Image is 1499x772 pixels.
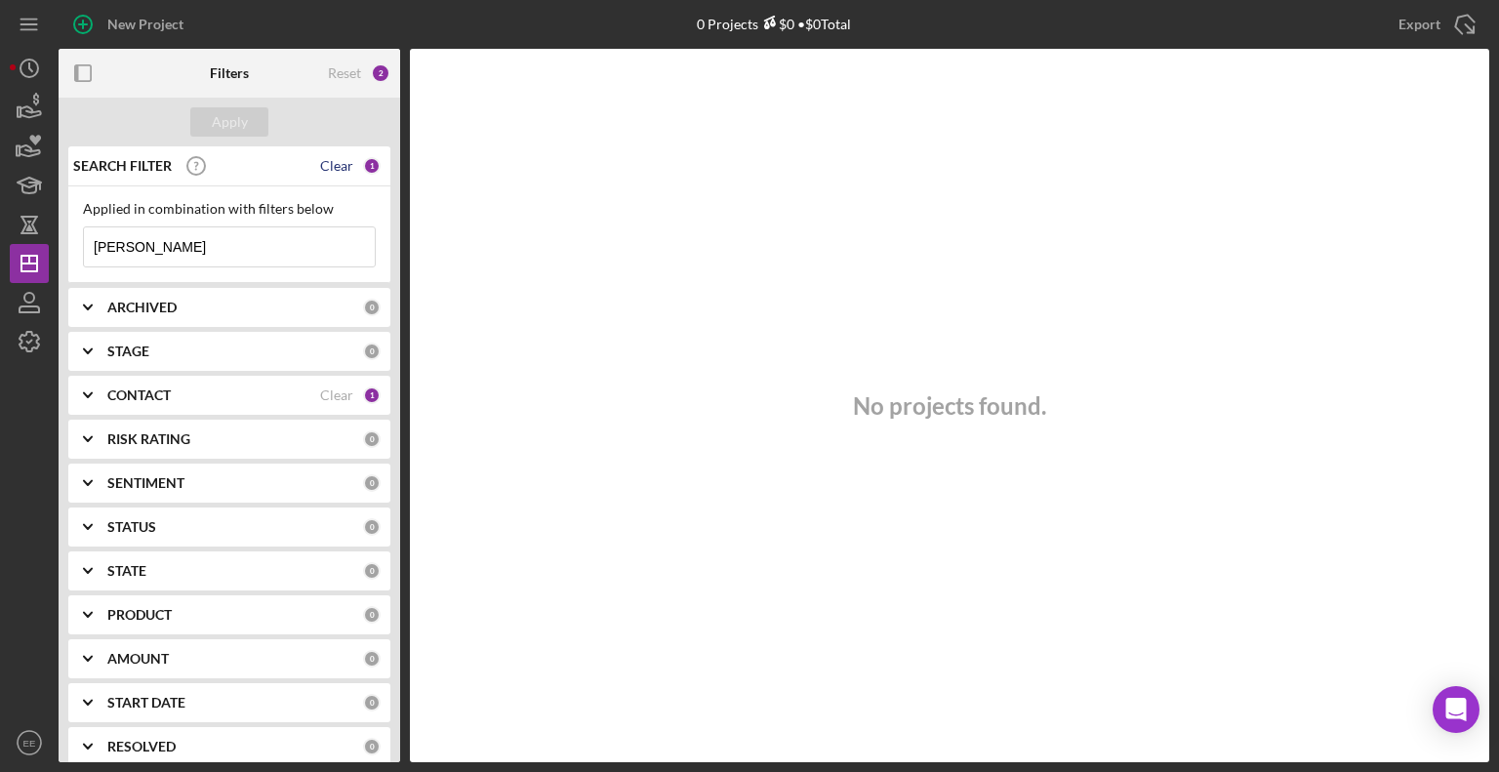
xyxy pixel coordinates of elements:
div: 0 [363,299,381,316]
div: 0 [363,562,381,580]
div: Applied in combination with filters below [83,201,376,217]
div: Clear [320,158,353,174]
b: STAGE [107,344,149,359]
button: Export [1379,5,1489,44]
b: ARCHIVED [107,300,177,315]
div: 0 [363,518,381,536]
div: Export [1398,5,1440,44]
text: EE [23,738,36,749]
button: EE [10,723,49,762]
div: 1 [363,157,381,175]
button: New Project [59,5,203,44]
div: New Project [107,5,183,44]
div: 0 [363,606,381,624]
b: Filters [210,65,249,81]
div: Clear [320,387,353,403]
div: 2 [371,63,390,83]
b: RISK RATING [107,431,190,447]
div: 0 [363,738,381,755]
b: START DATE [107,695,185,711]
div: 0 [363,474,381,492]
div: Apply [212,107,248,137]
b: RESOLVED [107,739,176,754]
b: SEARCH FILTER [73,158,172,174]
div: 0 [363,694,381,711]
div: 0 Projects • $0 Total [697,16,851,32]
div: $0 [758,16,794,32]
b: CONTACT [107,387,171,403]
div: 0 [363,343,381,360]
div: Reset [328,65,361,81]
b: SENTIMENT [107,475,184,491]
b: STATUS [107,519,156,535]
b: AMOUNT [107,651,169,667]
div: 0 [363,430,381,448]
button: Apply [190,107,268,137]
div: 1 [363,386,381,404]
b: PRODUCT [107,607,172,623]
h3: No projects found. [853,392,1046,420]
b: STATE [107,563,146,579]
div: Open Intercom Messenger [1433,686,1479,733]
div: 0 [363,650,381,668]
